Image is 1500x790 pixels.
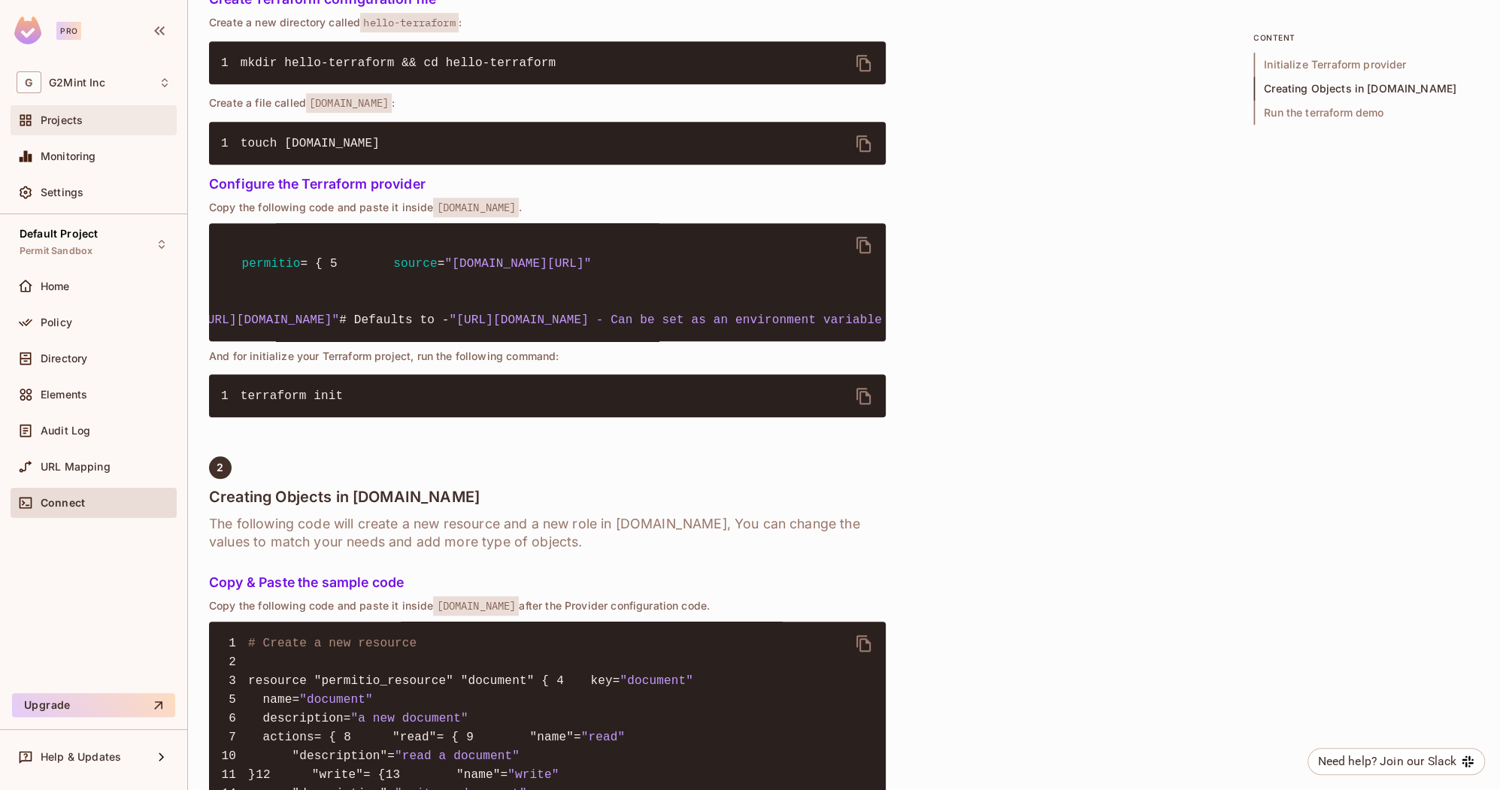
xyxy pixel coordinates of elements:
span: touch [DOMAIN_NAME] [241,137,380,150]
span: 11 [221,766,248,784]
span: mkdir hello-terraform && cd hello-terraform [241,56,556,70]
span: 1 [221,135,241,153]
div: Need help? Join our Slack [1317,752,1456,770]
span: Creating Objects in [DOMAIN_NAME] [1253,77,1479,101]
span: "description" [292,749,388,763]
span: hello-terraform [360,13,458,32]
span: 1 [221,54,241,72]
span: Connect [41,497,85,509]
span: actions [263,731,314,744]
span: = [500,768,508,782]
p: Copy the following code and paste it inside after the Provider configuration code. [209,599,886,613]
span: = { [363,768,385,782]
span: "name" [456,768,501,782]
span: Workspace: G2Mint Inc [49,77,105,89]
h5: Configure the Terraform provider [209,177,886,192]
span: 7 [221,728,248,746]
button: Upgrade [12,693,175,717]
span: = { [314,731,336,744]
span: Elements [41,389,87,401]
p: content [1253,32,1479,44]
p: Create a file called : [209,96,886,110]
span: = { [300,257,322,271]
button: delete [846,126,882,162]
div: Pro [56,22,81,40]
button: delete [846,45,882,81]
span: 5 [323,255,350,273]
span: Policy [41,316,72,328]
span: [DOMAIN_NAME] [433,198,519,217]
span: 5 [221,691,248,709]
span: "write" [312,768,363,782]
span: terraform init [241,389,344,403]
span: [DOMAIN_NAME] [306,93,392,113]
button: delete [846,378,882,414]
h6: The following code will create a new resource and a new role in [DOMAIN_NAME], You can change the... [209,515,886,551]
p: And for initialize your Terraform project, run the following command: [209,350,886,362]
h5: Copy & Paste the sample code [209,575,886,590]
span: Directory [41,353,87,365]
span: source [393,257,438,271]
span: = { [437,731,459,744]
span: 2 [221,653,248,671]
span: "a new document" [351,712,468,725]
span: Run the terraform demo [1253,101,1479,126]
span: "read" [392,731,437,744]
span: "name" [529,731,574,744]
span: = [438,257,445,271]
span: 1 [221,387,241,405]
span: 2 [217,462,223,474]
span: permitio [241,257,300,271]
span: URL Mapping [41,461,111,473]
span: = [292,693,300,707]
span: 13 [385,766,412,784]
span: = [574,731,581,744]
span: 1 [221,634,248,652]
p: Create a new directory called : [209,16,886,29]
span: Home [41,280,70,292]
span: Permit Sandbox [20,245,92,257]
span: # Defaults to - [339,313,449,327]
span: G [17,71,41,93]
span: 3 [221,672,248,690]
span: [DOMAIN_NAME] [433,596,519,616]
span: "document" [299,693,373,707]
span: Help & Updates [41,751,121,763]
span: 10 [221,747,248,765]
span: "document" [620,674,693,688]
span: "write" [508,768,559,782]
span: description [263,712,344,725]
span: = [344,712,351,725]
span: # Create a new resource [248,637,417,650]
span: Monitoring [41,150,96,162]
span: key [590,674,612,688]
span: name [263,693,292,707]
h4: Creating Objects in [DOMAIN_NAME] [209,488,886,506]
img: SReyMgAAAABJRU5ErkJggg== [14,17,41,44]
button: delete [846,625,882,661]
span: "[URL][DOMAIN_NAME] - Can be set as an environment variable PERMITIO_API_URL [449,313,1006,327]
span: "read a document" [395,749,520,763]
p: Copy the following code and paste it inside . [209,201,886,214]
span: = [387,749,395,763]
span: Default Project [20,228,98,240]
span: "[URL][DOMAIN_NAME]" [192,313,339,327]
span: Projects [41,114,83,126]
span: Audit Log [41,425,90,437]
span: 6 [221,710,248,728]
span: 8 [336,728,363,746]
button: delete [846,227,882,263]
span: "read" [581,731,626,744]
span: Initialize Terraform provider [1253,53,1479,77]
span: "[DOMAIN_NAME][URL]" [444,257,591,271]
span: 12 [256,766,283,784]
span: Settings [41,186,83,198]
span: 4 [549,672,576,690]
span: 9 [459,728,486,746]
span: = [613,674,620,688]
